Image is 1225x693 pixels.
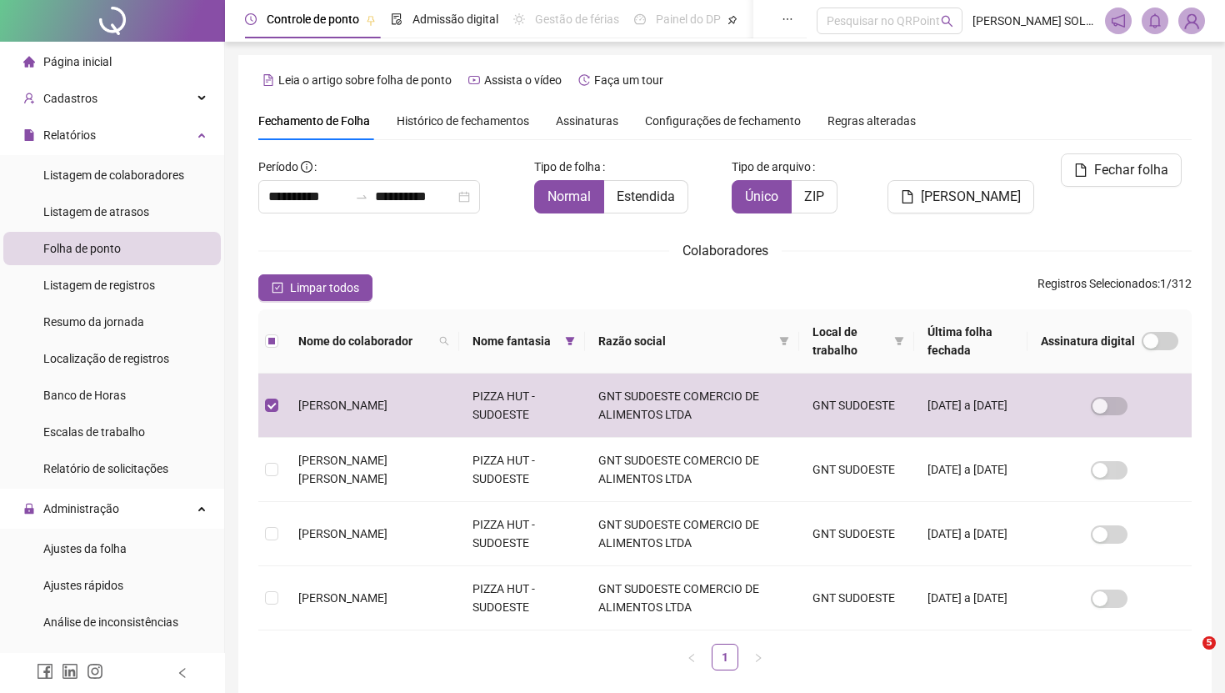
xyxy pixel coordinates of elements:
span: Assinatura digital [1041,332,1135,350]
span: clock-circle [245,13,257,25]
span: Tipo de arquivo [732,158,811,176]
span: info-circle [301,161,312,173]
span: notification [1111,13,1126,28]
img: 67889 [1179,8,1204,33]
span: Configurações de fechamento [645,115,801,127]
span: pushpin [366,15,376,25]
td: [DATE] a [DATE] [914,374,1027,438]
span: file [23,129,35,141]
td: GNT SUDOESTE COMERCIO DE ALIMENTOS LTDA [585,438,799,502]
span: Regras alteradas [827,115,916,127]
span: Local de trabalho [812,323,887,359]
span: pushpin [727,15,737,25]
span: search [436,329,452,354]
span: Registros Selecionados [1037,277,1157,290]
span: Nome do colaborador [298,332,432,350]
span: Assinaturas [556,115,618,127]
th: Última folha fechada [914,309,1027,374]
span: Folha de ponto [43,242,121,255]
span: file-done [391,13,402,25]
span: Ajustes rápidos [43,579,123,592]
span: bell [1147,13,1162,28]
span: search [439,336,449,346]
iframe: Intercom live chat [1168,636,1208,676]
button: right [745,644,772,670]
span: [PERSON_NAME] [PERSON_NAME] [298,454,387,485]
span: filter [894,336,904,346]
span: Listagem de colaboradores [43,168,184,182]
span: sun [513,13,525,25]
span: 5 [1202,636,1216,650]
span: Painel do DP [656,13,721,26]
span: Cadastros [43,92,97,105]
span: swap-right [355,190,368,203]
span: filter [891,319,907,363]
li: Página anterior [678,644,705,670]
span: Controle de registros de ponto [43,652,199,665]
span: Assista o vídeo [484,73,562,87]
span: Admissão digital [412,13,498,26]
span: lock [23,503,35,515]
td: GNT SUDOESTE COMERCIO DE ALIMENTOS LTDA [585,374,799,438]
td: GNT SUDOESTE [799,438,914,502]
td: PIZZA HUT - SUDOESTE [459,438,584,502]
span: file-text [262,74,274,86]
span: ellipsis [782,13,793,25]
span: book [752,13,764,25]
span: history [578,74,590,86]
span: [PERSON_NAME] SOLUCOES EM FOLHA [972,12,1095,30]
td: PIZZA HUT - SUDOESTE [459,502,584,566]
button: Fechar folha [1061,153,1182,187]
button: left [678,644,705,670]
td: [DATE] a [DATE] [914,566,1027,630]
span: Administração [43,502,119,515]
span: Histórico de fechamentos [397,114,529,128]
button: Limpar todos [258,274,372,301]
span: : 1 / 312 [1037,274,1192,301]
span: Gestão de férias [535,13,619,26]
span: left [177,667,188,679]
span: Estendida [617,188,675,204]
span: [PERSON_NAME] [921,187,1021,207]
span: Razão social [598,332,772,350]
span: ZIP [804,188,824,204]
span: file [901,190,914,203]
span: filter [562,329,578,354]
span: to [355,190,368,203]
span: Fechamento de Folha [258,114,370,128]
span: Relatórios [43,128,96,142]
td: GNT SUDOESTE COMERCIO DE ALIMENTOS LTDA [585,502,799,566]
span: Limpar todos [290,279,359,297]
td: GNT SUDOESTE [799,374,914,438]
span: filter [779,336,789,346]
span: left [687,653,697,663]
span: search [941,15,953,28]
span: Listagem de registros [43,279,155,292]
span: [PERSON_NAME] [298,591,387,605]
span: file [1074,163,1087,177]
td: GNT SUDOESTE [799,566,914,630]
span: instagram [87,663,103,680]
span: linkedin [62,663,78,680]
td: [DATE] a [DATE] [914,502,1027,566]
span: Ajustes da folha [43,542,127,555]
td: GNT SUDOESTE COMERCIO DE ALIMENTOS LTDA [585,566,799,630]
span: Relatório de solicitações [43,462,168,475]
span: Tipo de folha [534,158,601,176]
span: Página inicial [43,55,112,68]
span: Listagem de atrasos [43,205,149,218]
span: facebook [37,663,53,680]
span: Análise de inconsistências [43,615,178,629]
li: Próxima página [745,644,772,670]
span: Escalas de trabalho [43,425,145,439]
span: home [23,56,35,68]
span: Único [745,188,778,204]
span: user-add [23,93,35,104]
span: Fechar folha [1094,160,1168,180]
span: right [753,653,763,663]
td: PIZZA HUT - SUDOESTE [459,374,584,438]
span: dashboard [634,13,646,25]
span: Banco de Horas [43,389,126,402]
span: filter [776,329,792,354]
span: Período [258,160,298,173]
